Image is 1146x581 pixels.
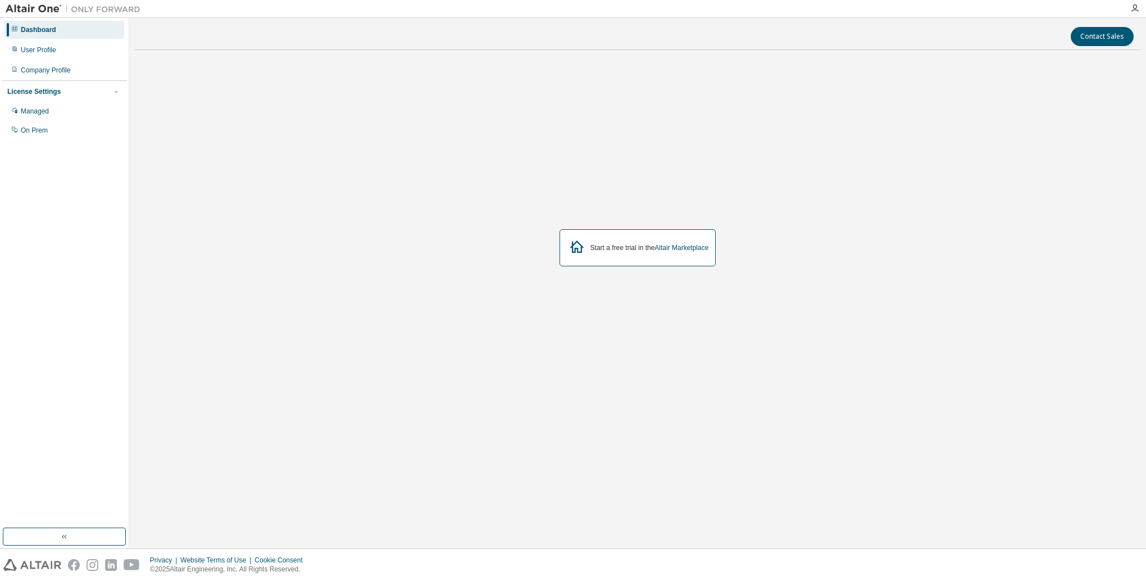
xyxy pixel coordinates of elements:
div: Dashboard [21,25,56,34]
div: License Settings [7,87,61,96]
div: On Prem [21,126,48,135]
img: facebook.svg [68,559,80,571]
img: altair_logo.svg [3,559,61,571]
div: Company Profile [21,66,71,75]
img: linkedin.svg [105,559,117,571]
p: © 2025 Altair Engineering, Inc. All Rights Reserved. [150,565,310,574]
a: Altair Marketplace [654,244,708,252]
button: Contact Sales [1071,27,1134,46]
img: Altair One [6,3,146,15]
div: Managed [21,107,49,116]
div: User Profile [21,46,56,55]
div: Cookie Consent [254,556,309,565]
img: youtube.svg [124,559,140,571]
div: Privacy [150,556,180,565]
img: instagram.svg [87,559,98,571]
div: Start a free trial in the [590,243,709,252]
div: Website Terms of Use [180,556,254,565]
